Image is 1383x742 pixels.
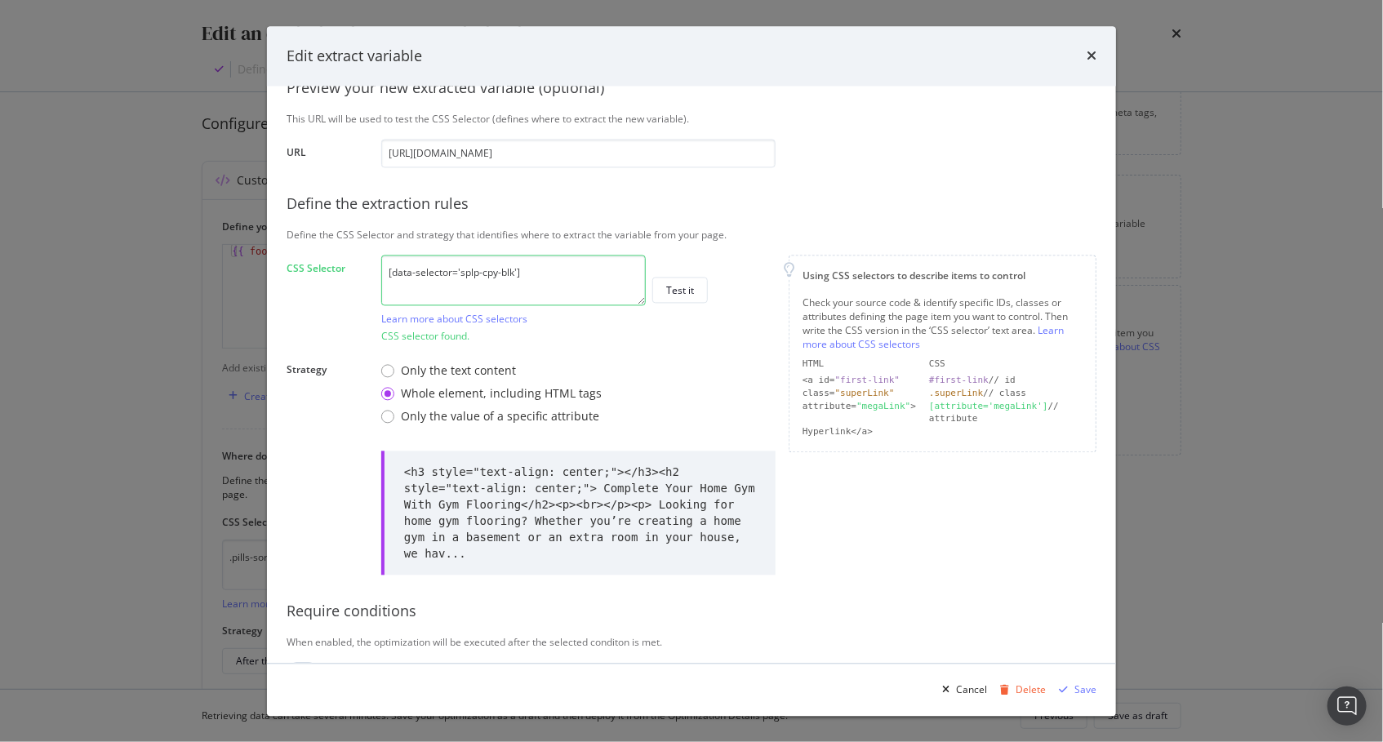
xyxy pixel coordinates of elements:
div: Check your source code & identify specific IDs, classes or attributes defining the page item you ... [803,295,1083,352]
div: When enabled, the optimization will be executed after the selected conditon is met. [287,635,1096,649]
div: Only the text content [401,363,516,380]
div: Hyperlink</a> [803,425,916,438]
a: Learn more about CSS selectors [803,324,1064,352]
div: <h3 style="text-align: center;"></h3><h2 style="text-align: center;"> Complete Your Home Gym With... [404,464,756,562]
div: Test it [666,283,694,297]
div: modal [267,26,1116,716]
div: Whole element, including HTML tags [401,386,602,402]
div: .superLink [929,388,983,398]
div: "superLink" [835,388,895,398]
div: [attribute='megaLink'] [929,401,1048,411]
div: Cancel [956,682,987,696]
input: https://www.example.com [381,139,776,167]
div: Using CSS selectors to describe items to control [803,269,1083,282]
div: Require conditions [287,602,1096,623]
button: Delete [994,677,1046,703]
div: CSS selector found. [381,329,776,343]
a: Learn more about CSS selectors [381,312,527,326]
div: attribute= > [803,400,916,425]
div: Open Intercom Messenger [1327,686,1367,726]
div: times [1087,46,1096,67]
div: "megaLink" [856,401,910,411]
div: Define the extraction rules [287,193,1096,215]
div: Delete [1016,682,1046,696]
div: // id [929,375,1083,388]
div: HTML [803,358,916,371]
label: CSS Selector [287,261,368,339]
button: Save [1052,677,1096,703]
div: class= [803,387,916,400]
div: Whole element, including HTML tags [381,386,602,402]
button: Test it [652,278,708,304]
div: Define the CSS Selector and strategy that identifies where to extract the variable from your page. [287,228,1096,242]
div: Only the value of a specific attribute [381,409,602,425]
div: <a id= [803,375,916,388]
label: Strategy [287,363,368,428]
div: Only the text content [381,363,602,380]
div: Only the value of a specific attribute [401,409,599,425]
button: Cancel [936,677,987,703]
div: // class [929,387,1083,400]
div: // attribute [929,400,1083,425]
div: Save [1074,682,1096,696]
div: #first-link [929,375,989,386]
div: Edit extract variable [287,46,422,67]
div: This URL will be used to test the CSS Selector (defines where to extract the new variable). [287,112,1096,126]
textarea: [data-selector='splp-cpy-blk'] [381,255,646,305]
label: URL [287,145,368,163]
div: CSS [929,358,1083,371]
div: Preview your new extracted variable (optional) [287,78,1096,100]
div: "first-link" [835,375,900,386]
